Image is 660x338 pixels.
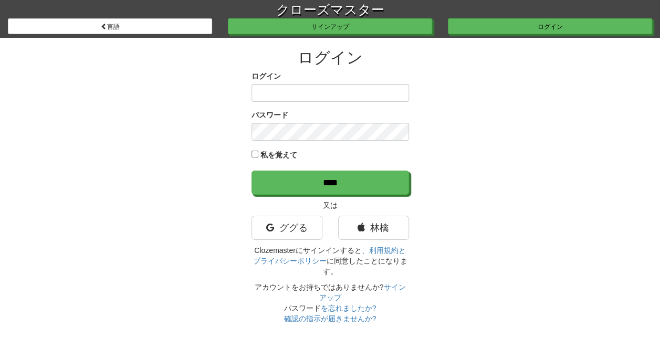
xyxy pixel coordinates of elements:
a: 確認の指示が届きませんか? [284,314,376,323]
p: 又は [252,200,409,210]
label: ログイン [252,71,281,81]
a: 林檎 [338,216,409,240]
font: 林檎 [370,223,389,233]
label: パスワード [252,110,288,120]
a: サインアップ [228,18,432,34]
p: Clozemasterにサインインすると に同意したことになります。 [252,245,409,277]
a: を忘れましたか? [321,304,376,312]
label: 私を覚えて [260,150,297,160]
font: アカウントをお持ちではありませんか? パスワード [255,283,406,323]
a: プライバシーポリシー [253,257,327,265]
font: 言語 [107,23,120,30]
h2: ログイン [252,48,409,66]
a: ログイン [448,18,652,34]
a: 言語 [8,18,212,34]
a: ググる [252,216,322,240]
a: 、利用規約と [362,246,406,255]
font: ググる [279,223,308,233]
